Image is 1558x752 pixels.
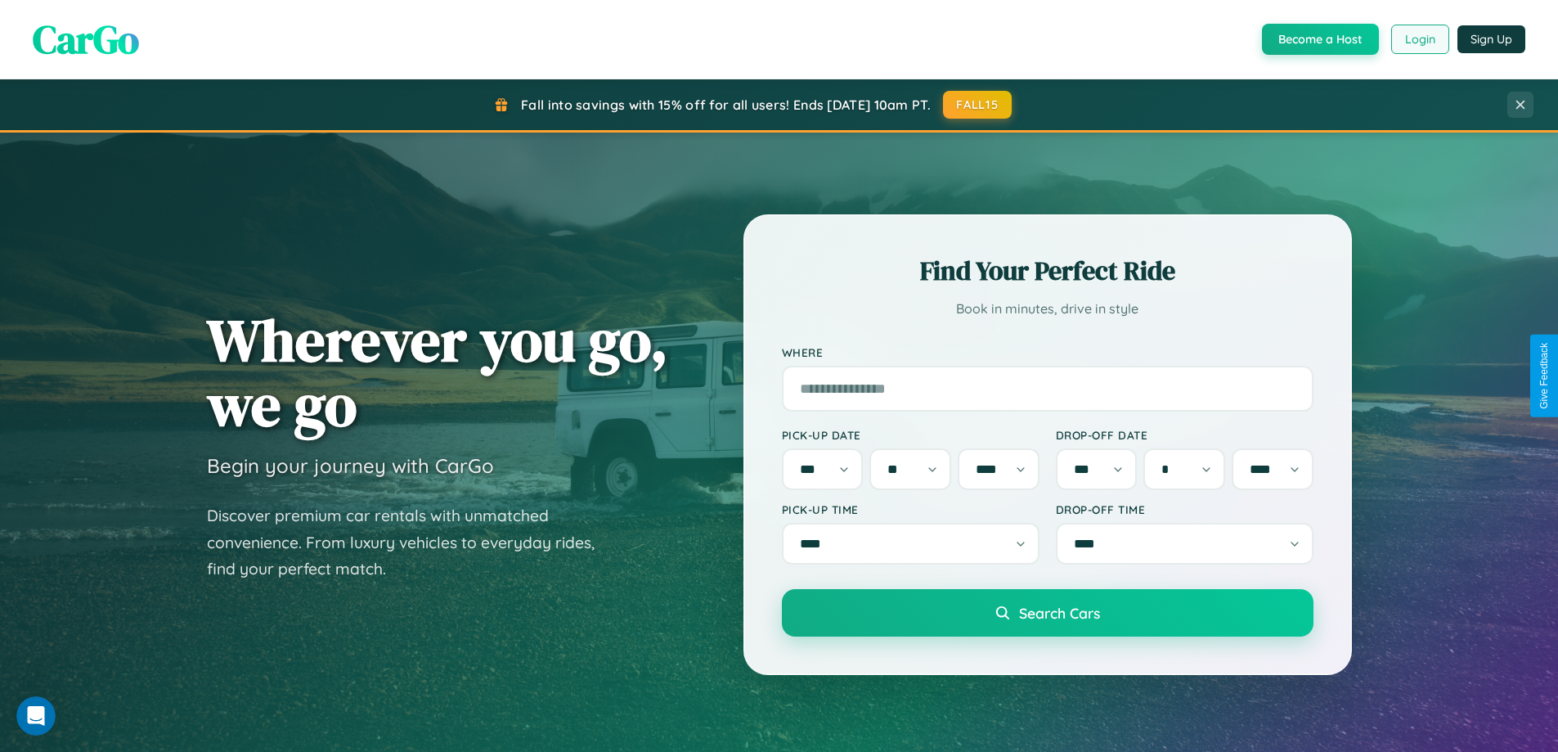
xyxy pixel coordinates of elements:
label: Pick-up Time [782,502,1039,516]
button: Login [1391,25,1449,54]
label: Where [782,345,1313,359]
span: Search Cars [1019,604,1100,622]
label: Drop-off Date [1056,428,1313,442]
iframe: Intercom live chat [16,696,56,736]
label: Pick-up Date [782,428,1039,442]
label: Drop-off Time [1056,502,1313,516]
p: Discover premium car rentals with unmatched convenience. From luxury vehicles to everyday rides, ... [207,502,616,583]
button: Sign Up [1457,25,1525,53]
div: Give Feedback [1538,343,1550,409]
span: CarGo [33,12,139,66]
h2: Find Your Perfect Ride [782,253,1313,289]
button: FALL15 [943,91,1012,119]
button: Search Cars [782,589,1313,637]
button: Become a Host [1262,24,1379,55]
p: Book in minutes, drive in style [782,297,1313,321]
span: Fall into savings with 15% off for all users! Ends [DATE] 10am PT. [521,97,931,113]
h1: Wherever you go, we go [207,308,668,437]
h3: Begin your journey with CarGo [207,453,494,478]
